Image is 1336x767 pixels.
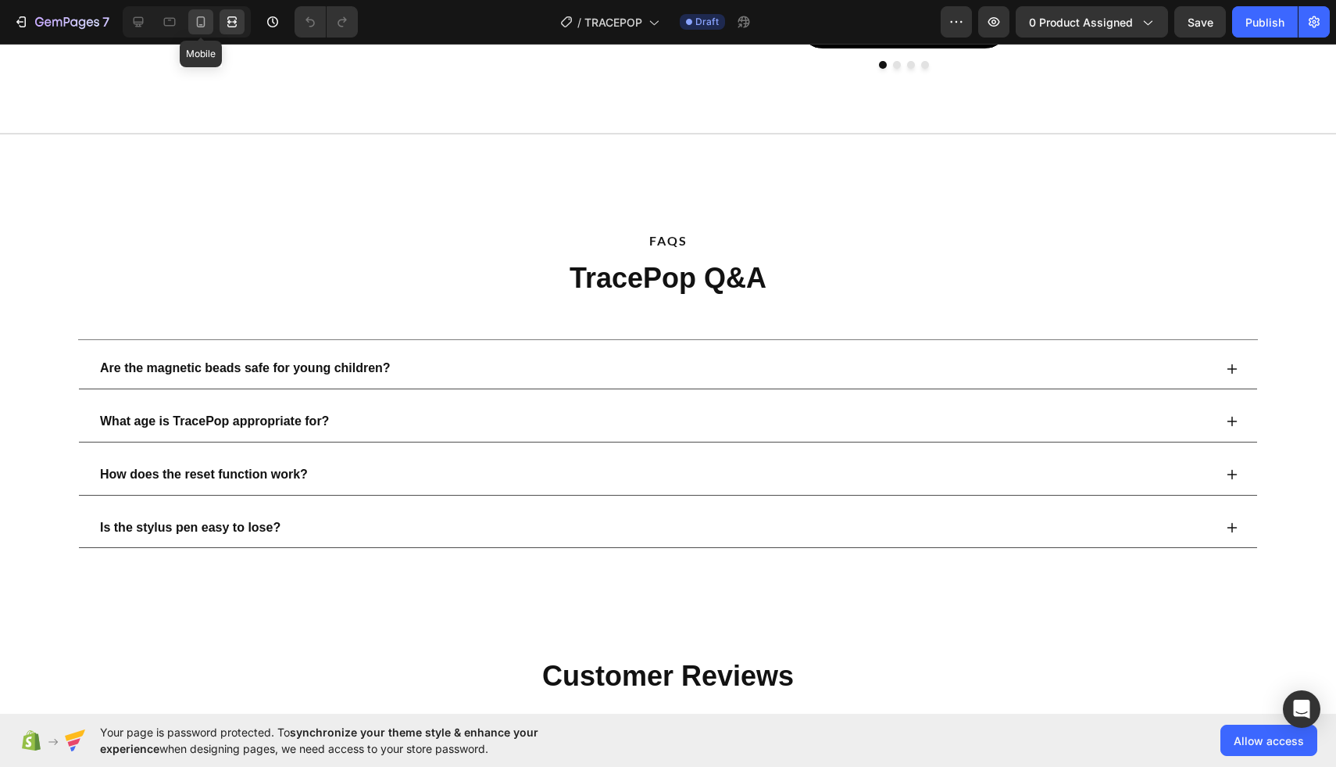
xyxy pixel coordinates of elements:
[355,613,981,653] h2: Customer Reviews
[1283,690,1320,728] div: Open Intercom Messenger
[879,17,887,25] button: Dot
[100,477,280,490] strong: Is the stylus pen easy to lose?
[100,371,329,384] strong: What age is TracePop appropriate for?
[1232,6,1298,38] button: Publish
[1245,14,1284,30] div: Publish
[649,189,688,204] strong: FAQS
[921,17,929,25] button: Dot
[1174,6,1226,38] button: Save
[584,14,642,30] span: TRACEPOP
[100,424,308,437] strong: How does the reset function work?
[355,215,981,255] h2: TracePop Q&A
[100,724,599,757] span: Your page is password protected. To when designing pages, we need access to your store password.
[893,17,901,25] button: Dot
[1016,6,1168,38] button: 0 product assigned
[1188,16,1213,29] span: Save
[100,317,391,331] strong: Are the magnetic beads safe for young children?
[6,6,116,38] button: 7
[577,14,581,30] span: /
[907,17,915,25] button: Dot
[1234,733,1304,749] span: Allow access
[1029,14,1133,30] span: 0 product assigned
[1220,725,1317,756] button: Allow access
[102,13,109,31] p: 7
[100,726,538,755] span: synchronize your theme style & enhance your experience
[295,6,358,38] div: Undo/Redo
[695,15,719,29] span: Draft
